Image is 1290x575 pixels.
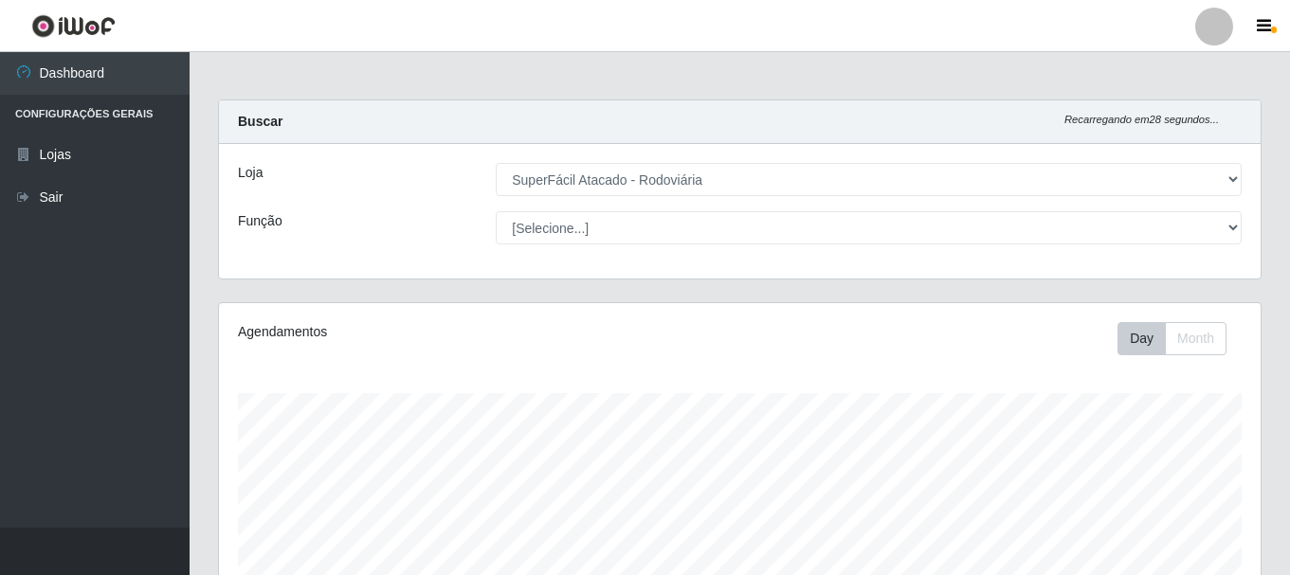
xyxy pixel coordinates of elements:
[1064,114,1219,125] i: Recarregando em 28 segundos...
[238,322,640,342] div: Agendamentos
[238,163,263,183] label: Loja
[238,211,282,231] label: Função
[1117,322,1226,355] div: First group
[31,14,116,38] img: CoreUI Logo
[1117,322,1242,355] div: Toolbar with button groups
[238,114,282,129] strong: Buscar
[1117,322,1166,355] button: Day
[1165,322,1226,355] button: Month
